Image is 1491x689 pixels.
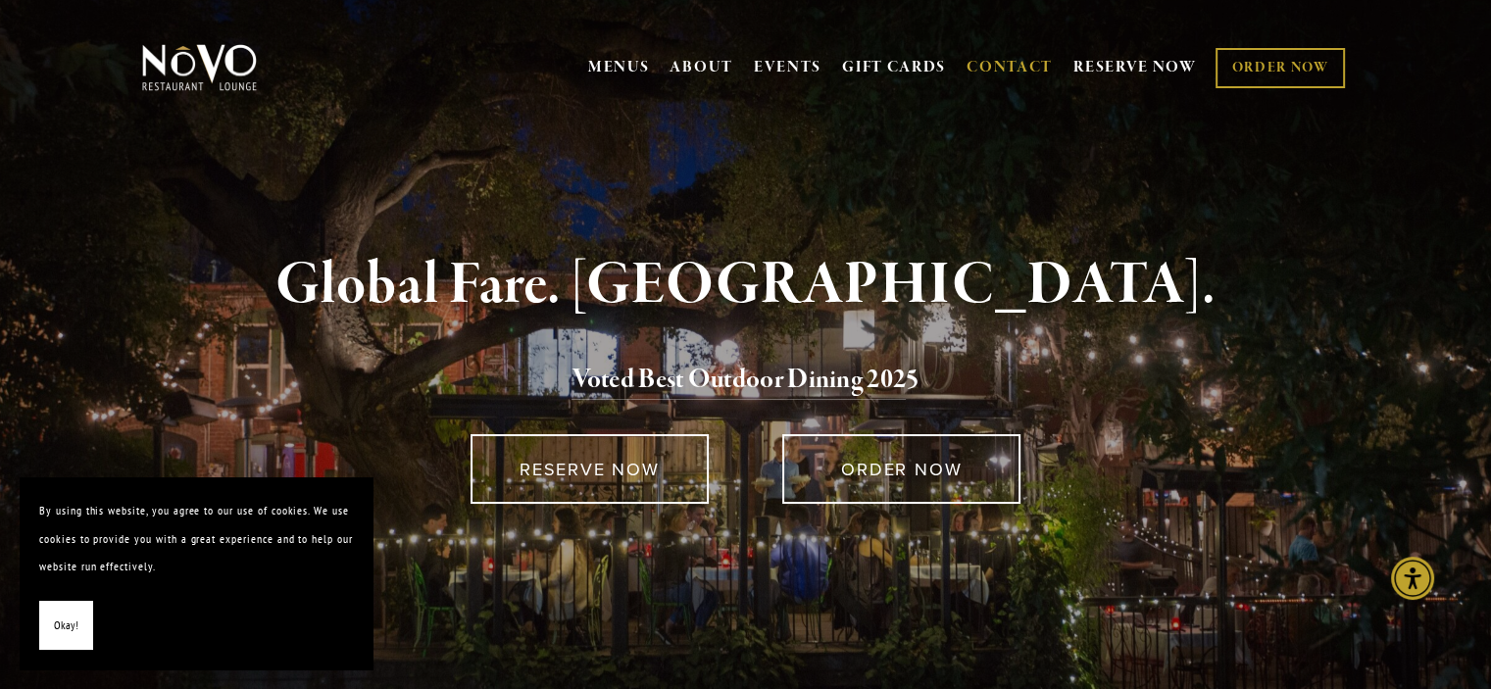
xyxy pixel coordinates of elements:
a: ORDER NOW [1216,48,1344,88]
strong: Global Fare. [GEOGRAPHIC_DATA]. [275,248,1216,322]
a: GIFT CARDS [842,49,946,86]
a: CONTACT [967,49,1053,86]
p: By using this website, you agree to our use of cookies. We use cookies to provide you with a grea... [39,497,353,581]
img: Novo Restaurant &amp; Lounge [138,43,261,92]
a: MENUS [588,58,650,77]
a: RESERVE NOW [471,434,709,504]
a: ABOUT [670,58,733,77]
a: RESERVE NOW [1073,49,1197,86]
a: EVENTS [754,58,821,77]
div: Accessibility Menu [1391,557,1434,600]
section: Cookie banner [20,477,373,669]
a: ORDER NOW [782,434,1020,504]
button: Okay! [39,601,93,651]
a: Voted Best Outdoor Dining 202 [572,363,906,400]
h2: 5 [174,360,1317,401]
span: Okay! [54,612,78,640]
